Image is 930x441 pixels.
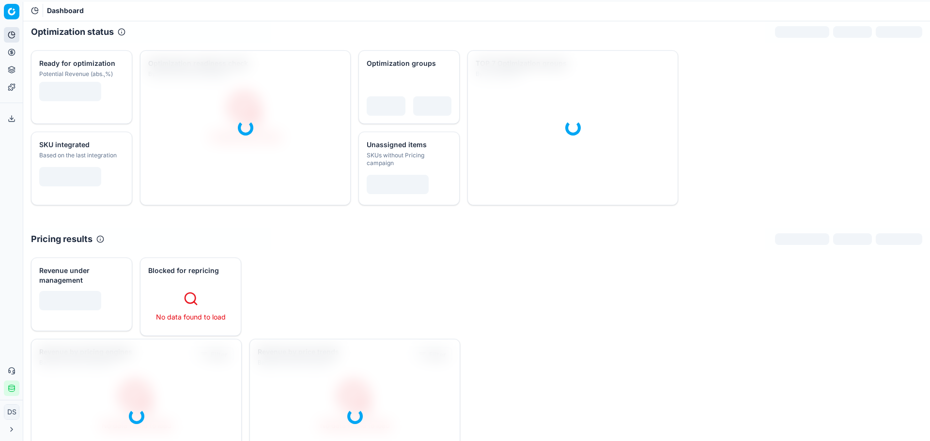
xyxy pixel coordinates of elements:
[39,266,122,285] div: Revenue under management
[4,405,19,419] span: DS
[31,25,114,39] h2: Optimization status
[367,140,449,150] div: Unassigned items
[47,6,84,15] nav: breadcrumb
[39,140,122,150] div: SKU integrated
[148,266,231,275] div: Blocked for repricing
[367,59,449,68] div: Optimization groups
[154,312,227,322] div: No data found to load
[47,6,84,15] span: Dashboard
[4,404,19,420] button: DS
[39,70,122,78] div: Potential Revenue (abs.,%)
[367,152,449,167] div: SKUs without Pricing campaign
[39,59,122,68] div: Ready for optimization
[31,232,93,246] h2: Pricing results
[39,152,122,159] div: Based on the last integration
